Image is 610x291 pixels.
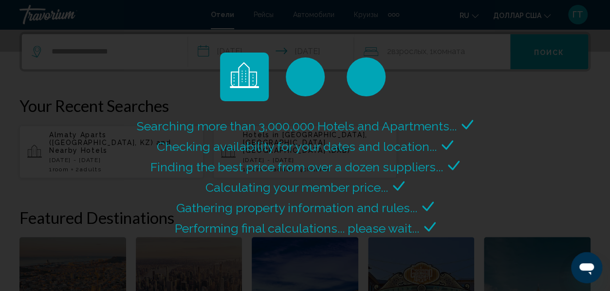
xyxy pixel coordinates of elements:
span: Gathering property information and rules... [176,200,417,215]
span: Calculating your member price... [205,180,388,195]
span: Searching more than 3,000,000 Hotels and Apartments... [137,119,457,133]
span: Checking availability for your dates and location... [157,139,437,154]
span: Performing final calculations... please wait... [175,221,419,236]
span: Finding the best price from over a dozen suppliers... [150,160,443,174]
iframe: Кнопка запуска окна обмена сообщениями [571,252,602,283]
